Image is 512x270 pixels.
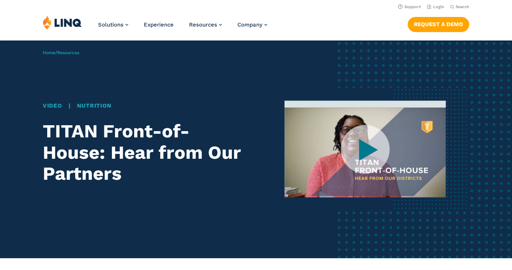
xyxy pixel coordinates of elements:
[43,15,82,29] img: LINQ | K‑12 Software
[237,21,267,28] a: Company
[98,15,267,40] nav: Primary Navigation
[98,21,128,28] a: Solutions
[43,120,250,184] h1: TITAN Front-of-House: Hear from Our Partners
[408,17,469,32] a: Request a Demo
[262,88,469,211] img: Hear from our partners thumbnail
[408,15,469,32] nav: Button Navigation
[57,50,79,55] a: Resources
[144,21,174,28] a: Experience
[398,4,421,9] a: Support
[237,21,262,28] span: Company
[456,4,469,9] span: Search
[450,4,469,10] button: Open Search Bar
[77,102,111,109] a: Nutrition
[43,102,250,110] div: |
[43,102,62,109] a: Video
[189,21,222,28] a: Resources
[427,4,444,9] a: Login
[98,21,123,28] span: Solutions
[189,21,217,28] span: Resources
[43,50,55,55] a: Home
[43,50,79,55] span: /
